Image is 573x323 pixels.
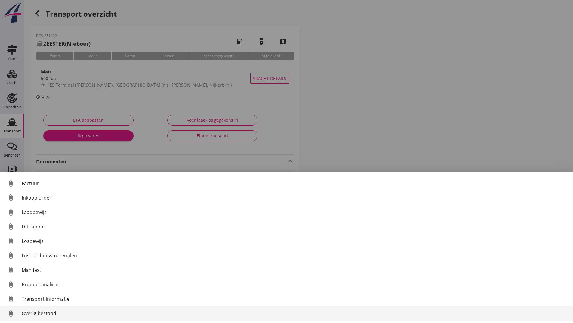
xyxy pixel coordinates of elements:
[22,281,568,288] div: Product analyse
[22,209,568,216] div: Laadbewijs
[6,179,16,188] i: attach_file
[22,295,568,303] div: Transport informatie
[6,309,16,318] i: attach_file
[6,207,16,217] i: attach_file
[22,223,568,230] div: LCI rapport
[22,252,568,259] div: Losbon bouwmaterialen
[6,236,16,246] i: attach_file
[22,238,568,245] div: Losbewijs
[6,251,16,260] i: attach_file
[6,280,16,289] i: attach_file
[6,222,16,231] i: attach_file
[22,194,568,201] div: Inkoop order
[6,265,16,275] i: attach_file
[22,266,568,274] div: Manifest
[22,310,568,317] div: Overig bestand
[6,193,16,203] i: attach_file
[6,294,16,304] i: attach_file
[22,180,568,187] div: Factuur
